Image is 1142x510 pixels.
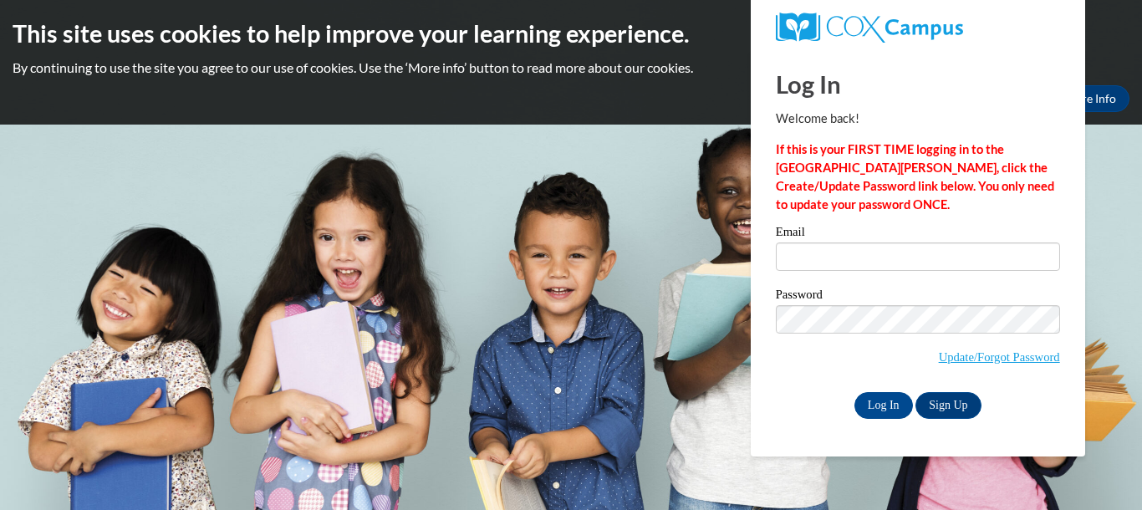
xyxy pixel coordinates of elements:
h1: Log In [776,67,1060,101]
label: Password [776,288,1060,305]
a: COX Campus [776,13,1060,43]
a: More Info [1051,85,1129,112]
input: Log In [854,392,913,419]
p: Welcome back! [776,110,1060,128]
a: Update/Forgot Password [939,350,1060,364]
h2: This site uses cookies to help improve your learning experience. [13,17,1129,50]
a: Sign Up [915,392,981,419]
p: By continuing to use the site you agree to our use of cookies. Use the ‘More info’ button to read... [13,59,1129,77]
label: Email [776,226,1060,242]
strong: If this is your FIRST TIME logging in to the [GEOGRAPHIC_DATA][PERSON_NAME], click the Create/Upd... [776,142,1054,212]
img: COX Campus [776,13,963,43]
